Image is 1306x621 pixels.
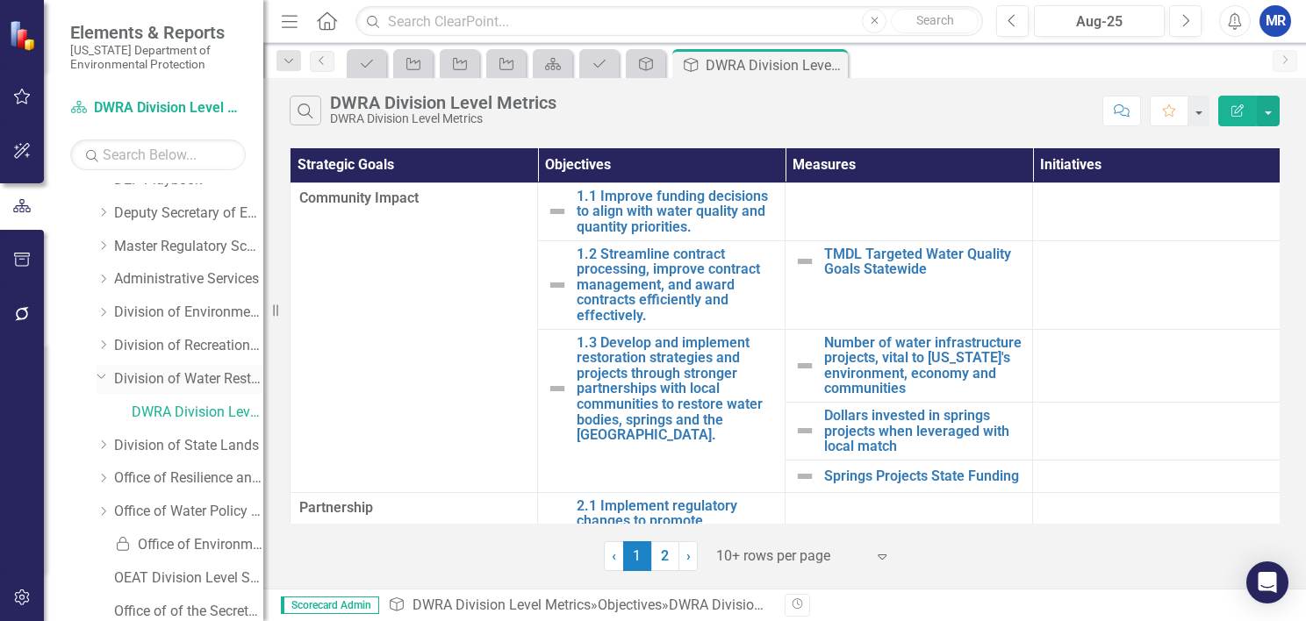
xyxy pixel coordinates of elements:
a: DWRA Division Level Metrics [132,403,263,423]
a: Division of State Lands [114,436,263,456]
a: Number of water infrastructure projects, vital to [US_STATE]'s environment, economy and communities [824,335,1023,396]
a: Division of Water Restoration Assistance [114,369,263,389]
img: Not Defined [794,420,815,441]
a: TMDL Targeted Water Quality Goals Statewide [824,246,1023,277]
button: MR [1259,5,1291,37]
div: DWRA Division Level Metrics [669,596,847,613]
input: Search ClearPoint... [355,6,983,37]
img: Not Defined [794,466,815,487]
a: Office of Resilience and Coastal Protection [114,468,263,489]
a: DWRA Division Level Metrics [70,98,246,118]
a: 2 [651,541,679,571]
a: 1.2 Streamline contract processing, improve contract management, and award contracts efficiently ... [577,246,776,324]
img: Not Defined [547,378,568,399]
td: Double-Click to Edit Right Click for Context Menu [786,329,1033,402]
span: 1 [623,541,651,571]
input: Search Below... [70,139,246,170]
small: [US_STATE] Department of Environmental Protection [70,43,246,72]
img: Not Defined [794,355,815,376]
a: 1.1 Improve funding decisions to align with water quality and quantity priorities. [577,189,776,235]
img: Not Defined [547,201,568,222]
a: Division of Environmental Assessment and Restoration [114,303,263,323]
span: Search [916,13,954,27]
td: Double-Click to Edit Right Click for Context Menu [786,240,1033,329]
td: Double-Click to Edit Right Click for Context Menu [786,460,1033,492]
span: Elements & Reports [70,22,246,43]
td: Double-Click to Edit Right Click for Context Menu [538,492,786,581]
td: Double-Click to Edit Right Click for Context Menu [538,182,786,240]
a: 1.3 Develop and implement restoration strategies and projects through stronger partnerships with ... [577,335,776,443]
a: Objectives [598,596,662,613]
a: Office of Environmental Accountability and Transparency [114,535,263,555]
span: › [686,547,691,564]
div: DWRA Division Level Metrics [706,54,843,76]
td: Double-Click to Edit Right Click for Context Menu [786,402,1033,460]
div: DWRA Division Level Metrics [330,112,556,125]
span: Community Impact [299,189,528,209]
div: Open Intercom Messenger [1246,561,1288,603]
a: Master Regulatory Scorecard [114,237,263,257]
a: Division of Recreation and Parks [114,336,263,356]
div: Aug-25 [1040,11,1159,32]
span: Partnership [299,498,528,518]
button: Aug-25 [1034,5,1165,37]
img: Not Defined [547,275,568,296]
a: Administrative Services [114,269,263,289]
span: Scorecard Admin [281,596,379,614]
div: » » [388,596,771,616]
a: 2.1 Implement regulatory changes to promote consistency, improve quality and enhance protections ... [577,498,776,575]
td: Double-Click to Edit [291,182,538,492]
td: Double-Click to Edit Right Click for Context Menu [538,329,786,492]
a: DWRA Division Level Metrics [413,596,591,613]
button: Search [891,9,979,33]
div: DWRA Division Level Metrics [330,93,556,112]
a: Deputy Secretary of Ecosystem Restoration [114,203,263,224]
a: Office of Water Policy and Ecosystems Restoration [114,502,263,522]
a: Dollars invested in springs projects when leveraged with local match [824,408,1023,454]
a: Springs Projects State Funding [824,468,1023,484]
a: OEAT Division Level Scorecard [114,568,263,589]
span: ‹ [612,547,616,564]
img: Not Defined [794,251,815,272]
img: ClearPoint Strategy [9,20,39,51]
td: Double-Click to Edit Right Click for Context Menu [538,240,786,329]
